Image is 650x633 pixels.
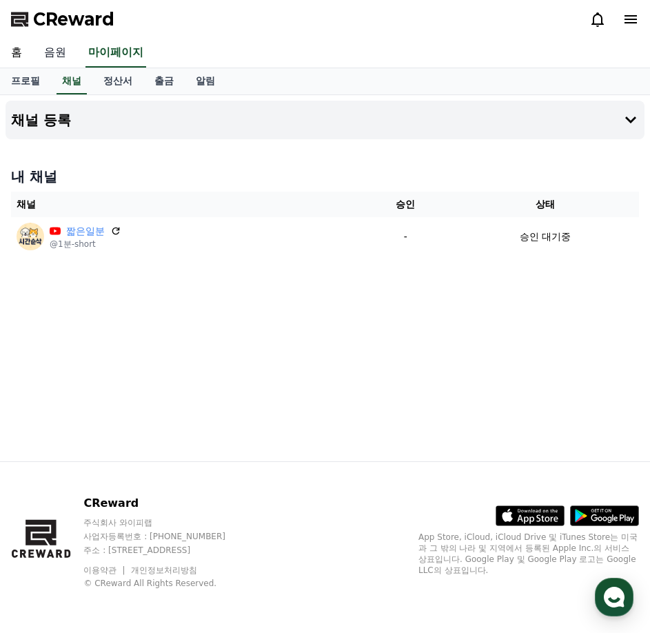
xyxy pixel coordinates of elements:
[83,531,252,542] p: 사업자등록번호 : [PHONE_NUMBER]
[131,565,197,575] a: 개인정보처리방침
[451,192,639,217] th: 상태
[11,192,360,217] th: 채널
[143,68,185,94] a: 출금
[11,167,639,186] h4: 내 채널
[4,437,91,472] a: 홈
[17,223,44,250] img: 짧은일분
[66,224,105,239] a: 짧은일분
[178,437,265,472] a: 설정
[213,458,230,469] span: 설정
[418,532,639,576] p: App Store, iCloud, iCloud Drive 및 iTunes Store는 미국과 그 밖의 나라 및 지역에서 등록된 Apple Inc.의 서비스 상표입니다. Goo...
[520,230,571,244] p: 승인 대기중
[91,437,178,472] a: 대화
[33,39,77,68] a: 음원
[83,545,252,556] p: 주소 : [STREET_ADDRESS]
[50,239,121,250] p: @1분-short
[360,192,451,217] th: 승인
[43,458,52,469] span: 홈
[365,230,446,244] p: -
[11,112,71,128] h4: 채널 등록
[11,8,114,30] a: CReward
[185,68,226,94] a: 알림
[126,459,143,470] span: 대화
[92,68,143,94] a: 정산서
[83,578,252,589] p: © CReward All Rights Reserved.
[83,495,252,512] p: CReward
[57,68,87,94] a: 채널
[83,565,127,575] a: 이용약관
[85,39,146,68] a: 마이페이지
[6,101,644,139] button: 채널 등록
[33,8,114,30] span: CReward
[83,517,252,528] p: 주식회사 와이피랩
